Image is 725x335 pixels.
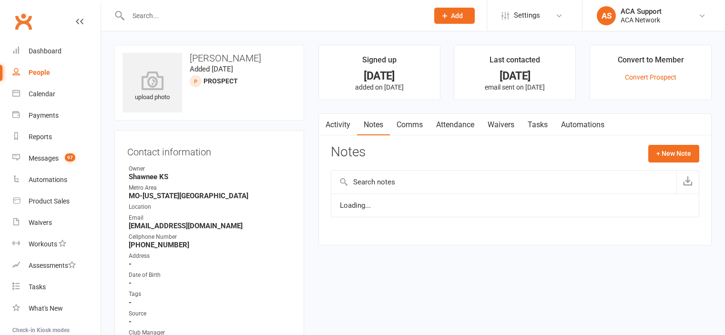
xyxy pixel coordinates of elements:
div: Tasks [29,283,46,291]
p: added on [DATE] [327,83,431,91]
strong: - [129,298,291,307]
h3: Notes [331,145,366,162]
div: AS [597,6,616,25]
a: What's New [12,298,101,319]
span: Add [451,12,463,20]
h3: Contact information [127,143,291,157]
div: Owner [129,164,291,173]
div: Waivers [29,219,52,226]
a: Convert Prospect [625,73,676,81]
div: Metro Area [129,183,291,193]
strong: - [129,279,291,287]
div: People [29,69,50,76]
div: Workouts [29,240,57,248]
div: ACA Support [621,7,662,16]
div: Address [129,252,291,261]
a: Calendar [12,83,101,105]
a: Waivers [12,212,101,233]
div: [DATE] [463,71,567,81]
snap: prospect [204,77,238,85]
time: Added [DATE] [190,65,233,73]
strong: [EMAIL_ADDRESS][DOMAIN_NAME] [129,222,291,230]
a: Waivers [481,114,521,136]
div: Assessments [29,262,76,269]
div: Payments [29,112,59,119]
div: Location [129,203,291,212]
button: + New Note [648,145,699,162]
div: Email [129,213,291,223]
a: Messages 97 [12,148,101,169]
div: Source [129,309,291,318]
div: Dashboard [29,47,61,55]
div: Convert to Member [618,54,684,71]
strong: Shawnee KS [129,173,291,181]
strong: - [129,260,291,268]
a: Tasks [12,276,101,298]
div: Tags [129,290,291,299]
a: Comms [390,114,429,136]
div: ACA Network [621,16,662,24]
div: Date of Birth [129,271,291,280]
span: Settings [514,5,540,26]
div: Signed up [362,54,397,71]
h3: [PERSON_NAME] [123,53,296,63]
strong: MO-[US_STATE][GEOGRAPHIC_DATA] [129,192,291,200]
a: Attendance [429,114,481,136]
div: [DATE] [327,71,431,81]
strong: [PHONE_NUMBER] [129,241,291,249]
a: Assessments [12,255,101,276]
a: Reports [12,126,101,148]
div: Automations [29,176,67,183]
div: Product Sales [29,197,70,205]
td: Loading... [331,193,699,217]
p: email sent on [DATE] [463,83,567,91]
a: Activity [319,114,357,136]
button: Add [434,8,475,24]
div: What's New [29,305,63,312]
a: Tasks [521,114,554,136]
a: Automations [554,114,611,136]
strong: - [129,317,291,326]
a: Payments [12,105,101,126]
a: Automations [12,169,101,191]
div: Cellphone Number [129,233,291,242]
a: Dashboard [12,41,101,62]
div: Calendar [29,90,55,98]
a: Clubworx [11,10,35,33]
div: Reports [29,133,52,141]
a: People [12,62,101,83]
div: upload photo [123,71,182,102]
a: Notes [357,114,390,136]
input: Search... [125,9,422,22]
a: Product Sales [12,191,101,212]
div: Last contacted [490,54,540,71]
span: 97 [65,153,75,162]
input: Search notes [331,171,676,193]
div: Messages [29,154,59,162]
a: Workouts [12,233,101,255]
